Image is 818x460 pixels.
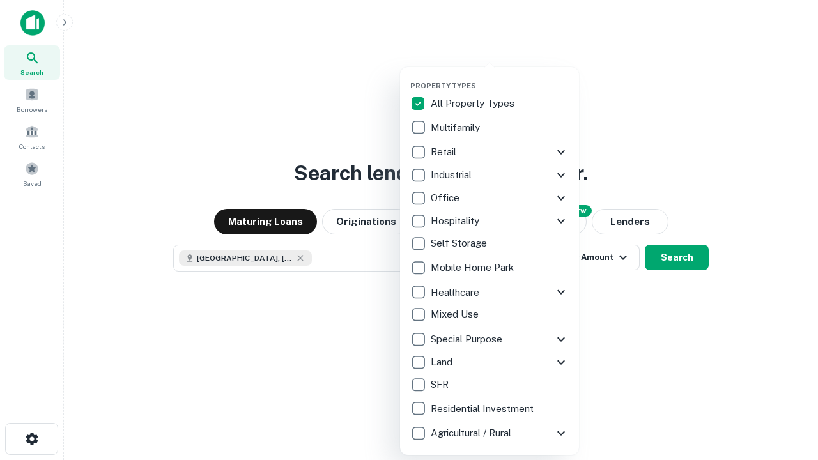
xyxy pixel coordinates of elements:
div: Office [410,187,569,210]
p: SFR [431,377,451,392]
iframe: Chat Widget [754,358,818,419]
p: Industrial [431,167,474,183]
div: Agricultural / Rural [410,422,569,445]
p: Mixed Use [431,307,481,322]
p: Agricultural / Rural [431,425,514,441]
div: Industrial [410,164,569,187]
div: Land [410,351,569,374]
p: Self Storage [431,236,490,251]
p: Retail [431,144,459,160]
p: All Property Types [431,96,517,111]
span: Property Types [410,82,476,89]
p: Hospitality [431,213,482,229]
p: Multifamily [431,120,482,135]
p: Land [431,355,455,370]
div: Retail [410,141,569,164]
div: Healthcare [410,280,569,303]
p: Mobile Home Park [431,260,516,275]
p: Healthcare [431,285,482,300]
div: Hospitality [410,210,569,233]
p: Residential Investment [431,401,536,417]
p: Special Purpose [431,332,505,347]
div: Special Purpose [410,328,569,351]
p: Office [431,190,462,206]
